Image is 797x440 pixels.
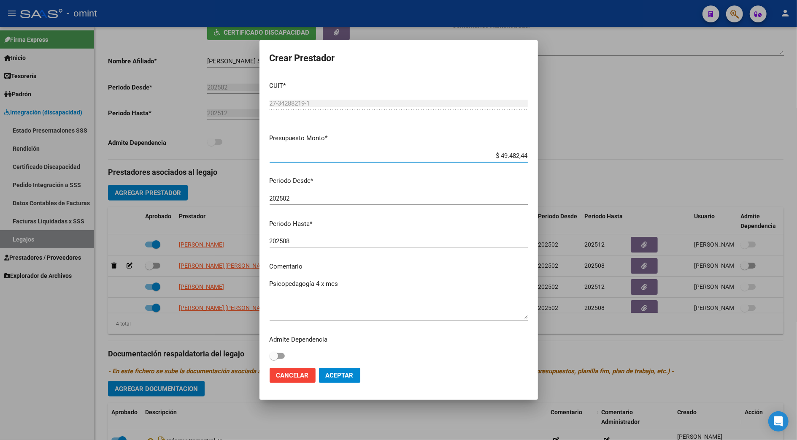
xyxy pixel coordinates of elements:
button: Cancelar [270,368,316,383]
span: Aceptar [326,372,354,379]
p: Presupuesto Monto [270,133,528,143]
p: Admite Dependencia [270,335,528,345]
p: Comentario [270,262,528,272]
h2: Crear Prestador [270,50,528,66]
div: Open Intercom Messenger [768,411,789,432]
p: Periodo Hasta [270,219,528,229]
p: Periodo Desde [270,176,528,186]
p: CUIT [270,81,528,91]
button: Aceptar [319,368,360,383]
span: Cancelar [276,372,309,379]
